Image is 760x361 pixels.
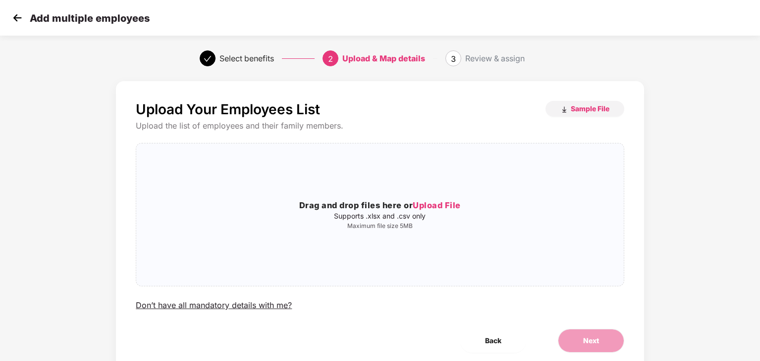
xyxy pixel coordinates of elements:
div: Upload the list of employees and their family members. [136,121,624,131]
div: Review & assign [465,50,525,66]
span: 3 [451,54,456,64]
p: Add multiple employees [30,12,150,24]
span: Back [485,335,501,346]
button: Next [558,329,624,353]
div: Select benefits [219,50,274,66]
span: Drag and drop files here orUpload FileSupports .xlsx and .csv onlyMaximum file size 5MB [136,143,623,286]
div: Don’t have all mandatory details with me? [136,300,292,311]
button: Back [460,329,526,353]
img: download_icon [560,106,568,114]
h3: Drag and drop files here or [136,199,623,212]
span: 2 [328,54,333,64]
p: Maximum file size 5MB [136,222,623,230]
span: Sample File [571,104,609,113]
button: Sample File [545,101,624,117]
span: check [204,55,212,63]
span: Upload File [413,200,461,210]
div: Upload & Map details [342,50,425,66]
p: Upload Your Employees List [136,101,320,118]
img: svg+xml;base64,PHN2ZyB4bWxucz0iaHR0cDovL3d3dy53My5vcmcvMjAwMC9zdmciIHdpZHRoPSIzMCIgaGVpZ2h0PSIzMC... [10,10,25,25]
p: Supports .xlsx and .csv only [136,212,623,220]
